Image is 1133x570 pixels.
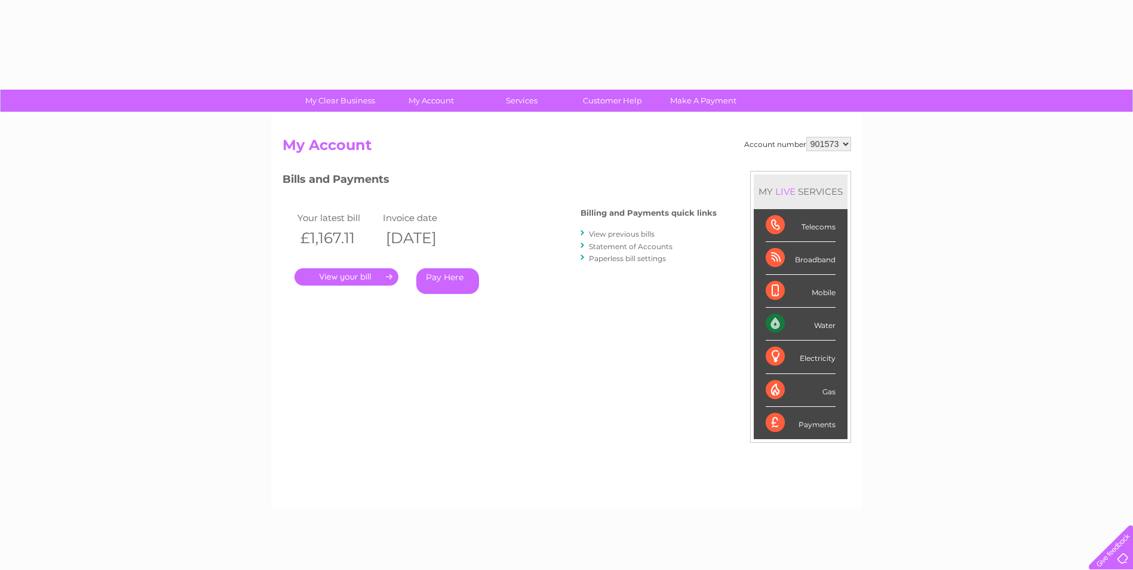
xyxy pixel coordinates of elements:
[589,229,655,238] a: View previous bills
[563,90,662,112] a: Customer Help
[294,210,380,226] td: Your latest bill
[766,209,836,242] div: Telecoms
[472,90,571,112] a: Services
[382,90,480,112] a: My Account
[744,137,851,151] div: Account number
[294,268,398,286] a: .
[766,341,836,373] div: Electricity
[589,254,666,263] a: Paperless bill settings
[766,275,836,308] div: Mobile
[291,90,389,112] a: My Clear Business
[766,407,836,439] div: Payments
[754,174,848,209] div: MY SERVICES
[589,242,673,251] a: Statement of Accounts
[766,374,836,407] div: Gas
[380,210,466,226] td: Invoice date
[416,268,479,294] a: Pay Here
[581,209,717,217] h4: Billing and Payments quick links
[294,226,380,250] th: £1,167.11
[773,186,798,197] div: LIVE
[380,226,466,250] th: [DATE]
[766,308,836,341] div: Water
[283,171,717,192] h3: Bills and Payments
[283,137,851,160] h2: My Account
[766,242,836,275] div: Broadband
[654,90,753,112] a: Make A Payment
